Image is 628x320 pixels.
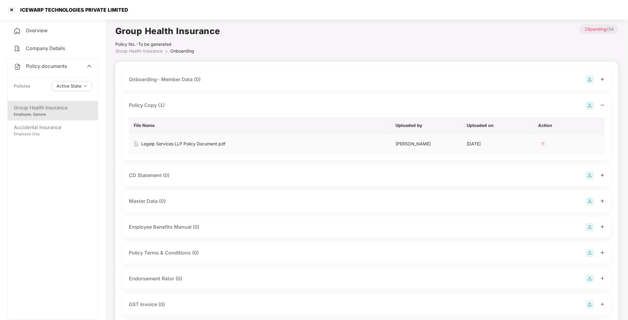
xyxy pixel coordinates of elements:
span: Active State [56,83,81,89]
img: svg+xml;base64,PHN2ZyB4bWxucz0iaHR0cDovL3d3dy53My5vcmcvMjAwMC9zdmciIHdpZHRoPSIyNCIgaGVpZ2h0PSIyNC... [13,27,21,35]
div: Legelp Services LLP Policy Document.pdf [141,140,225,147]
span: plus [600,251,605,255]
div: Onboarding- Member Data (0) [129,76,201,83]
span: Overview [26,27,48,34]
div: GST Invoice (0) [129,301,165,308]
img: svg+xml;base64,PHN2ZyB4bWxucz0iaHR0cDovL3d3dy53My5vcmcvMjAwMC9zdmciIHdpZHRoPSIxNiIgaGVpZ2h0PSIyMC... [134,141,139,147]
img: svg+xml;base64,PHN2ZyB4bWxucz0iaHR0cDovL3d3dy53My5vcmcvMjAwMC9zdmciIHdpZHRoPSIyOCIgaGVpZ2h0PSIyOC... [586,197,594,206]
span: 29 pending [584,26,607,32]
span: > [165,48,168,53]
h1: Group Health Insurance [115,24,220,38]
div: Endorsement Rator (0) [129,275,182,282]
div: CD Statement (0) [129,172,170,179]
div: Employee Only [14,131,92,137]
div: Policy No.- To be generated [115,41,220,48]
div: Employee Benefits Manual (0) [129,223,199,231]
th: Action [533,117,605,134]
img: svg+xml;base64,PHN2ZyB4bWxucz0iaHR0cDovL3d3dy53My5vcmcvMjAwMC9zdmciIHdpZHRoPSIzMiIgaGVpZ2h0PSIzMi... [538,139,548,149]
img: svg+xml;base64,PHN2ZyB4bWxucz0iaHR0cDovL3d3dy53My5vcmcvMjAwMC9zdmciIHdpZHRoPSIyOCIgaGVpZ2h0PSIyOC... [586,275,594,283]
span: plus [600,276,605,281]
div: Policies [14,83,30,89]
img: svg+xml;base64,PHN2ZyB4bWxucz0iaHR0cDovL3d3dy53My5vcmcvMjAwMC9zdmciIHdpZHRoPSIyOCIgaGVpZ2h0PSIyOC... [586,300,594,309]
span: Company Details [26,45,65,51]
th: File Name [129,117,391,134]
span: Onboarding [170,48,194,53]
button: Active Statedown [52,81,92,91]
div: Employee, Spouse [14,112,92,117]
div: Accidental Insurance [14,124,92,131]
div: Group Health Insurance [14,104,92,112]
span: plus [600,302,605,306]
span: plus [600,225,605,229]
img: svg+xml;base64,PHN2ZyB4bWxucz0iaHR0cDovL3d3dy53My5vcmcvMjAwMC9zdmciIHdpZHRoPSIyNCIgaGVpZ2h0PSIyNC... [14,63,21,70]
th: Uploaded on [462,117,534,134]
span: Group Health Insurance [115,48,163,53]
span: up [87,64,92,69]
img: svg+xml;base64,PHN2ZyB4bWxucz0iaHR0cDovL3d3dy53My5vcmcvMjAwMC9zdmciIHdpZHRoPSIyOCIgaGVpZ2h0PSIyOC... [586,75,594,84]
img: svg+xml;base64,PHN2ZyB4bWxucz0iaHR0cDovL3d3dy53My5vcmcvMjAwMC9zdmciIHdpZHRoPSIyNCIgaGVpZ2h0PSIyNC... [13,45,21,52]
img: svg+xml;base64,PHN2ZyB4bWxucz0iaHR0cDovL3d3dy53My5vcmcvMjAwMC9zdmciIHdpZHRoPSIyOCIgaGVpZ2h0PSIyOC... [586,249,594,257]
span: plus [600,77,605,81]
span: plus [600,173,605,177]
div: [PERSON_NAME] [395,140,457,147]
span: minus [600,103,605,107]
th: Uploaded by [391,117,462,134]
div: Policy Terms & Conditions (0) [129,249,199,257]
div: ICEWARP TECHNOLOGIES PRIVATE LIMITED [17,7,128,13]
div: [DATE] [467,140,529,147]
p: / 34 [580,24,618,34]
img: svg+xml;base64,PHN2ZyB4bWxucz0iaHR0cDovL3d3dy53My5vcmcvMjAwMC9zdmciIHdpZHRoPSIyOCIgaGVpZ2h0PSIyOC... [586,223,594,231]
img: svg+xml;base64,PHN2ZyB4bWxucz0iaHR0cDovL3d3dy53My5vcmcvMjAwMC9zdmciIHdpZHRoPSIyOCIgaGVpZ2h0PSIyOC... [586,171,594,180]
div: Policy Copy (1) [129,101,165,109]
div: Master Data (0) [129,197,166,205]
span: plus [600,199,605,203]
span: Policy documents [26,63,67,69]
img: svg+xml;base64,PHN2ZyB4bWxucz0iaHR0cDovL3d3dy53My5vcmcvMjAwMC9zdmciIHdpZHRoPSIyOCIgaGVpZ2h0PSIyOC... [586,101,594,110]
span: down [84,85,87,88]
